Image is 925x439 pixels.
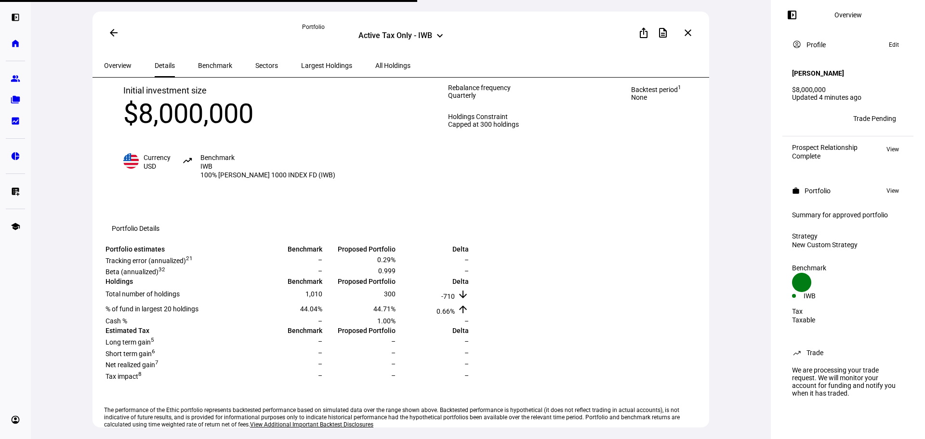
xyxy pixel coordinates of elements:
[200,171,335,179] span: 100% [PERSON_NAME] 1000 INDEX FD (IWB)
[792,316,904,324] div: Taxable
[448,84,519,92] span: Rebalance frequency
[806,349,823,357] div: Trade
[106,361,159,369] span: Net realized gain
[391,360,396,368] span: –
[324,245,396,253] td: Proposed Portfolio
[464,372,469,379] span: –
[464,349,469,357] span: –
[792,185,904,197] eth-panel-overview-card-header: Portfolio
[811,115,818,122] span: +3
[189,255,193,262] sup: 1
[375,62,410,69] span: All Holdings
[657,27,669,39] mat-icon: description
[448,113,519,120] span: Holdings Constraint
[391,372,396,379] span: –
[792,93,904,101] div: Updated 4 minutes ago
[834,11,862,19] div: Overview
[682,27,694,39] mat-icon: close
[186,255,189,262] sup: 2
[324,277,396,286] td: Proposed Portfolio
[805,187,831,195] div: Portfolio
[786,9,798,21] mat-icon: left_panel_open
[106,317,127,325] span: Cash %
[786,362,910,401] div: We are processing your trade request. We will monitor your account for funding and notify you whe...
[255,62,278,69] span: Sectors
[155,359,159,366] sup: 7
[384,290,396,298] span: 300
[792,69,844,77] h4: [PERSON_NAME]
[806,41,826,49] div: Profile
[464,267,469,275] span: –
[152,348,155,355] sup: 6
[796,115,803,122] span: TF
[631,93,681,101] span: None
[106,338,154,346] span: Long term gain
[886,144,899,155] span: View
[123,97,335,130] div: $8,000,000
[638,27,649,39] mat-icon: ios_share
[804,292,848,300] div: IWB
[106,268,165,276] span: Beta (annualized)
[448,92,476,99] span: Quarterly
[792,39,904,51] eth-panel-overview-card-header: Profile
[6,34,25,53] a: home
[457,304,469,315] mat-icon: arrow_upward
[162,266,165,273] sup: 2
[436,307,455,315] span: 0.66%
[448,120,519,128] span: Capped at 300 holdings
[792,40,802,49] mat-icon: account_circle
[318,372,322,379] span: –
[792,144,858,151] div: Prospect Relationship
[251,277,323,286] td: Benchmark
[882,144,904,155] button: View
[182,155,194,167] mat-icon: trending_up
[853,115,896,122] div: Trade Pending
[106,305,198,313] span: % of fund in largest 20 holdings
[358,31,432,42] div: Active Tax Only - IWB
[301,62,352,69] span: Largest Holdings
[434,30,446,41] mat-icon: keyboard_arrow_down
[318,256,322,264] span: –
[144,154,171,161] span: Currency
[792,187,800,195] mat-icon: work
[792,241,904,249] div: New Custom Strategy
[11,415,20,425] eth-mat-symbol: account_circle
[251,326,323,335] td: Benchmark
[11,95,20,105] eth-mat-symbol: folder_copy
[198,62,232,69] span: Benchmark
[159,266,162,273] sup: 3
[884,39,904,51] button: Edit
[123,84,335,97] div: Initial investment size
[397,245,469,253] td: Delta
[11,222,20,231] eth-mat-symbol: school
[373,305,396,313] span: 44.71%
[305,290,322,298] span: 1,010
[108,27,119,39] mat-icon: arrow_back
[151,336,154,343] sup: 5
[882,185,904,197] button: View
[6,90,25,109] a: folder_copy
[318,360,322,368] span: –
[11,13,20,22] eth-mat-symbol: left_panel_open
[6,69,25,88] a: group
[318,267,322,275] span: –
[464,360,469,368] span: –
[106,350,155,358] span: Short term gain
[300,305,322,313] span: 44.04%
[6,146,25,166] a: pie_chart
[441,293,455,300] span: -710
[11,39,20,48] eth-mat-symbol: home
[792,86,904,93] div: $8,000,000
[11,116,20,126] eth-mat-symbol: bid_landscape
[105,277,250,286] td: Holdings
[106,372,142,380] span: Tax impact
[792,347,904,359] eth-panel-overview-card-header: Trade
[792,348,802,358] mat-icon: trending_up
[457,289,469,300] mat-icon: arrow_downward
[200,162,212,170] span: IWB
[792,232,904,240] div: Strategy
[302,23,500,31] div: Portfolio
[144,162,156,170] span: USD
[464,337,469,345] span: –
[886,185,899,197] span: View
